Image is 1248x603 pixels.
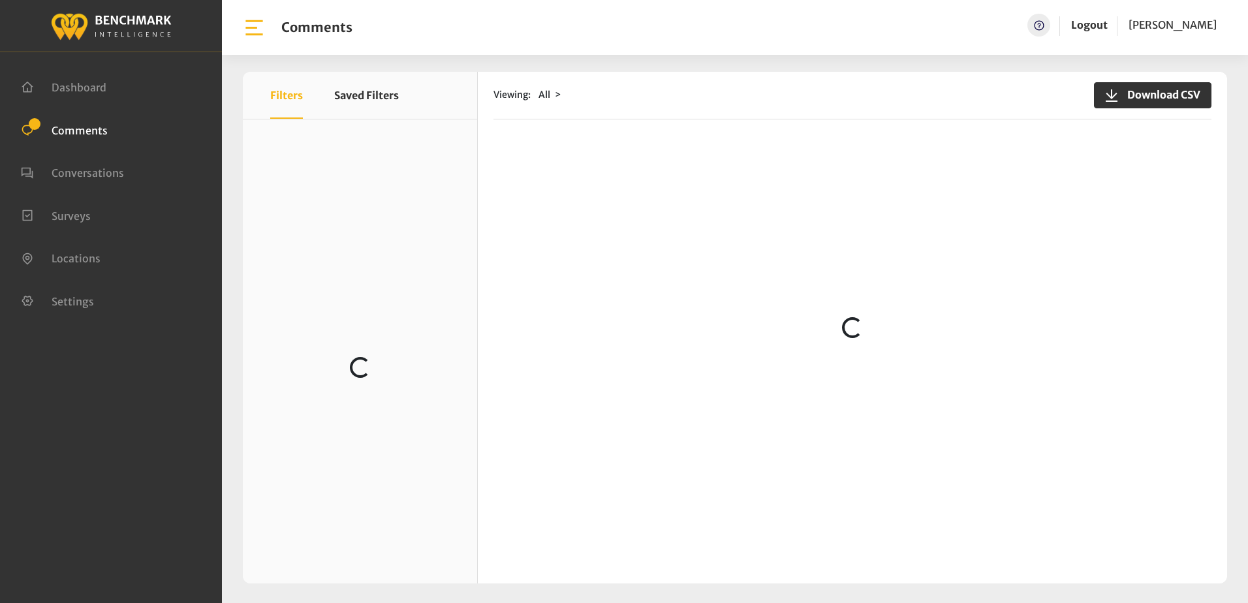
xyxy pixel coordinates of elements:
span: [PERSON_NAME] [1129,18,1217,31]
a: [PERSON_NAME] [1129,14,1217,37]
a: Settings [21,294,94,307]
img: benchmark [50,10,172,42]
span: Conversations [52,166,124,179]
button: Filters [270,72,303,119]
span: Locations [52,252,101,265]
a: Locations [21,251,101,264]
span: Viewing: [493,88,531,102]
span: Settings [52,294,94,307]
a: Logout [1071,18,1108,31]
button: Download CSV [1094,82,1211,108]
a: Surveys [21,208,91,221]
h1: Comments [281,20,352,35]
img: bar [243,16,266,39]
span: All [538,89,550,100]
span: Dashboard [52,81,106,94]
span: Surveys [52,209,91,222]
button: Saved Filters [334,72,399,119]
a: Comments [21,123,108,136]
a: Logout [1071,14,1108,37]
a: Dashboard [21,80,106,93]
span: Download CSV [1119,87,1200,102]
span: Comments [52,123,108,136]
a: Conversations [21,165,124,178]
